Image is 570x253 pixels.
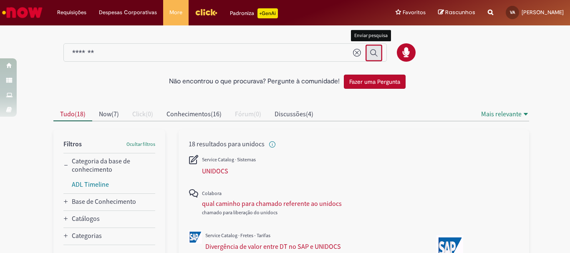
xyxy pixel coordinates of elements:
[522,9,564,16] span: [PERSON_NAME]
[230,8,278,18] div: Padroniza
[510,10,515,15] span: VA
[344,75,406,89] button: Fazer uma Pergunta
[195,6,217,18] img: click_logo_yellow_360x200.png
[445,8,475,16] span: Rascunhos
[57,8,86,17] span: Requisições
[403,8,426,17] span: Favoritos
[1,4,44,21] img: ServiceNow
[438,9,475,17] a: Rascunhos
[99,8,157,17] span: Despesas Corporativas
[257,8,278,18] p: +GenAi
[169,78,340,85] h2: Não encontrou o que procurava? Pergunte à comunidade!
[169,8,182,17] span: More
